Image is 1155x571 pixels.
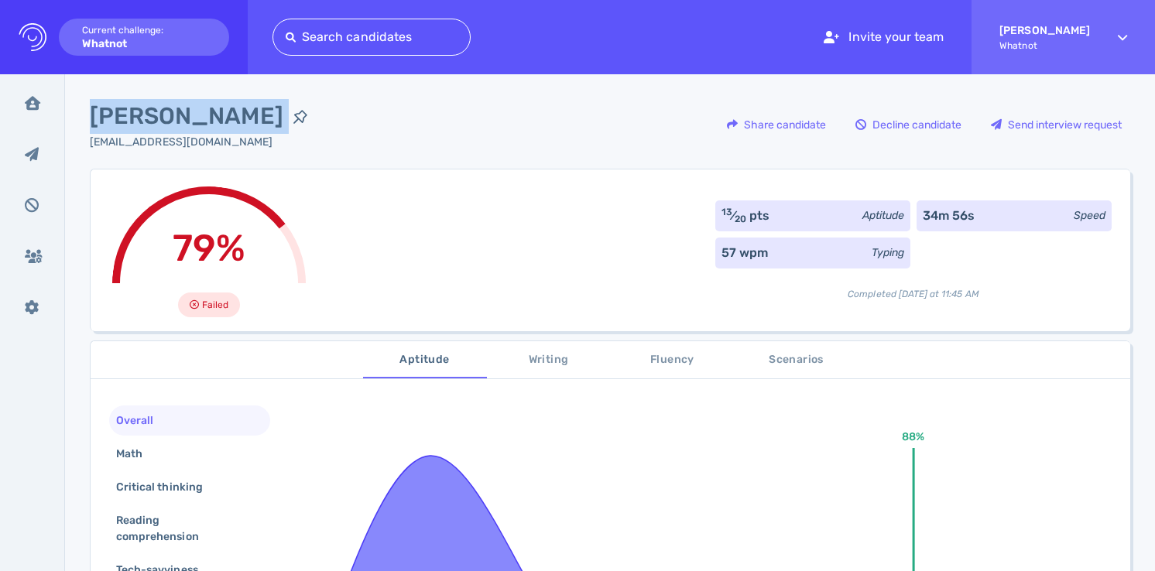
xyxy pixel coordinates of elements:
div: Share candidate [719,107,834,142]
div: Aptitude [862,207,904,224]
span: Aptitude [372,350,478,370]
div: Math [113,443,161,465]
span: Failed [202,296,228,314]
sub: 20 [735,214,746,224]
div: Critical thinking [113,476,221,498]
span: Fluency [620,350,725,370]
button: Share candidate [718,106,835,143]
sup: 13 [721,207,732,217]
div: ⁄ pts [721,207,770,225]
span: Scenarios [744,350,849,370]
div: 57 wpm [721,244,768,262]
button: Decline candidate [847,106,970,143]
div: Overall [113,409,172,432]
div: Send interview request [983,107,1129,142]
text: 88% [903,430,925,443]
span: 79% [173,226,245,270]
div: 34m 56s [923,207,975,225]
button: Send interview request [982,106,1130,143]
div: Reading comprehension [113,509,254,548]
div: Click to copy the email address [90,134,317,150]
div: Completed [DATE] at 11:45 AM [715,275,1112,301]
div: Speed [1074,207,1105,224]
span: Writing [496,350,601,370]
span: [PERSON_NAME] [90,99,283,134]
div: Typing [872,244,904,261]
strong: [PERSON_NAME] [999,24,1090,37]
div: Decline candidate [848,107,969,142]
span: Whatnot [999,40,1090,51]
